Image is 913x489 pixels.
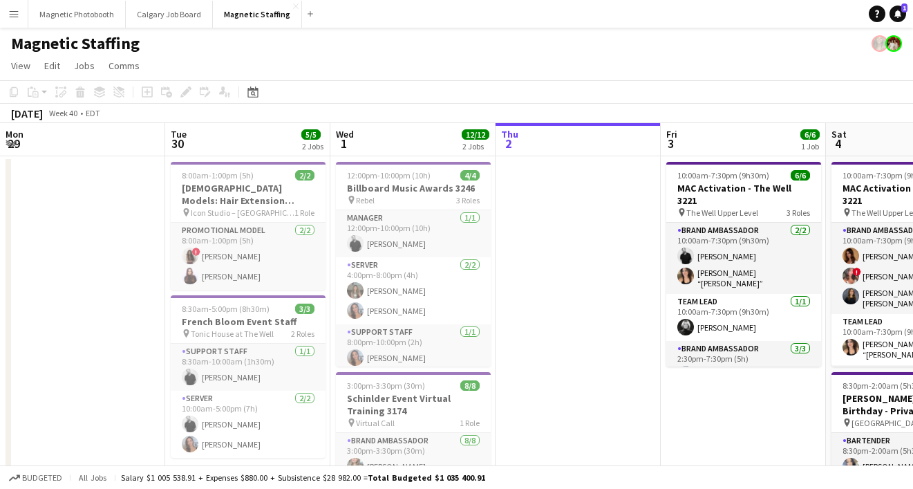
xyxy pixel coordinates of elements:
[302,141,323,151] div: 2 Jobs
[121,472,485,483] div: Salary $1 005 538.91 + Expenses $880.00 + Subsistence $28 982.00 =
[666,223,821,294] app-card-role: Brand Ambassador2/210:00am-7:30pm (9h30m)[PERSON_NAME][PERSON_NAME] “[PERSON_NAME]” [PERSON_NAME]
[171,391,326,458] app-card-role: Server2/210:00am-5:00pm (7h)[PERSON_NAME][PERSON_NAME]
[46,108,80,118] span: Week 40
[356,418,395,428] span: Virtual Call
[336,257,491,324] app-card-role: Server2/24:00pm-8:00pm (4h)[PERSON_NAME][PERSON_NAME]
[6,128,23,140] span: Mon
[191,207,294,218] span: Icon Studio – [GEOGRAPHIC_DATA]
[336,162,491,367] app-job-card: 12:00pm-10:00pm (10h)4/4Billboard Music Awards 3246 Rebel3 RolesManager1/112:00pm-10:00pm (10h)[P...
[171,182,326,207] h3: [DEMOGRAPHIC_DATA] Models: Hair Extension Models | 3321
[11,33,140,54] h1: Magnetic Staffing
[171,295,326,458] app-job-card: 8:30am-5:00pm (8h30m)3/3French Bloom Event Staff Tonic House at The Well2 RolesSupport Staff1/18:...
[872,35,888,52] app-user-avatar: Bianca Fantauzzi
[109,59,140,72] span: Comms
[301,129,321,140] span: 5/5
[294,207,314,218] span: 1 Role
[801,141,819,151] div: 1 Job
[295,304,314,314] span: 3/3
[44,59,60,72] span: Edit
[677,170,769,181] span: 10:00am-7:30pm (9h30m)
[347,170,431,181] span: 12:00pm-10:00pm (10h)
[853,268,861,276] span: !
[22,473,62,483] span: Budgeted
[829,136,847,151] span: 4
[499,136,518,151] span: 2
[686,207,758,218] span: The Well Upper Level
[3,136,23,151] span: 29
[6,57,36,75] a: View
[28,1,126,28] button: Magnetic Photobooth
[336,128,354,140] span: Wed
[885,35,902,52] app-user-avatar: Kara & Monika
[291,329,314,339] span: 2 Roles
[103,57,145,75] a: Comms
[666,341,821,428] app-card-role: Brand Ambassador3/32:30pm-7:30pm (5h)
[76,472,109,483] span: All jobs
[831,128,847,140] span: Sat
[460,418,480,428] span: 1 Role
[336,182,491,194] h3: Billboard Music Awards 3246
[11,107,43,120] div: [DATE]
[462,141,489,151] div: 2 Jobs
[890,6,906,22] a: 1
[666,294,821,341] app-card-role: Team Lead1/110:00am-7:30pm (9h30m)[PERSON_NAME]
[39,57,66,75] a: Edit
[171,223,326,290] app-card-role: Promotional Model2/28:00am-1:00pm (5h)![PERSON_NAME][PERSON_NAME]
[191,329,274,339] span: Tonic House at The Well
[460,170,480,181] span: 4/4
[182,170,254,181] span: 8:00am-1:00pm (5h)
[86,108,100,118] div: EDT
[791,170,810,181] span: 6/6
[169,136,187,151] span: 30
[368,472,485,483] span: Total Budgeted $1 035 400.91
[182,304,270,314] span: 8:30am-5:00pm (8h30m)
[666,128,677,140] span: Fri
[68,57,100,75] a: Jobs
[666,182,821,207] h3: MAC Activation - The Well 3221
[213,1,302,28] button: Magnetic Staffing
[664,136,677,151] span: 3
[171,162,326,290] app-job-card: 8:00am-1:00pm (5h)2/2[DEMOGRAPHIC_DATA] Models: Hair Extension Models | 3321 Icon Studio – [GEOGR...
[666,162,821,367] app-job-card: 10:00am-7:30pm (9h30m)6/6MAC Activation - The Well 3221 The Well Upper Level3 RolesBrand Ambassad...
[347,380,425,391] span: 3:00pm-3:30pm (30m)
[192,248,200,256] span: !
[501,128,518,140] span: Thu
[295,170,314,181] span: 2/2
[901,3,907,12] span: 1
[462,129,489,140] span: 12/12
[336,392,491,417] h3: Schinlder Event Virtual Training 3174
[460,380,480,391] span: 8/8
[171,128,187,140] span: Tue
[334,136,354,151] span: 1
[74,59,95,72] span: Jobs
[7,470,64,486] button: Budgeted
[456,195,480,205] span: 3 Roles
[171,344,326,391] app-card-role: Support Staff1/18:30am-10:00am (1h30m)[PERSON_NAME]
[800,129,820,140] span: 6/6
[787,207,810,218] span: 3 Roles
[336,324,491,371] app-card-role: Support Staff1/18:00pm-10:00pm (2h)[PERSON_NAME]
[126,1,213,28] button: Calgary Job Board
[336,210,491,257] app-card-role: Manager1/112:00pm-10:00pm (10h)[PERSON_NAME]
[356,195,375,205] span: Rebel
[11,59,30,72] span: View
[171,315,326,328] h3: French Bloom Event Staff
